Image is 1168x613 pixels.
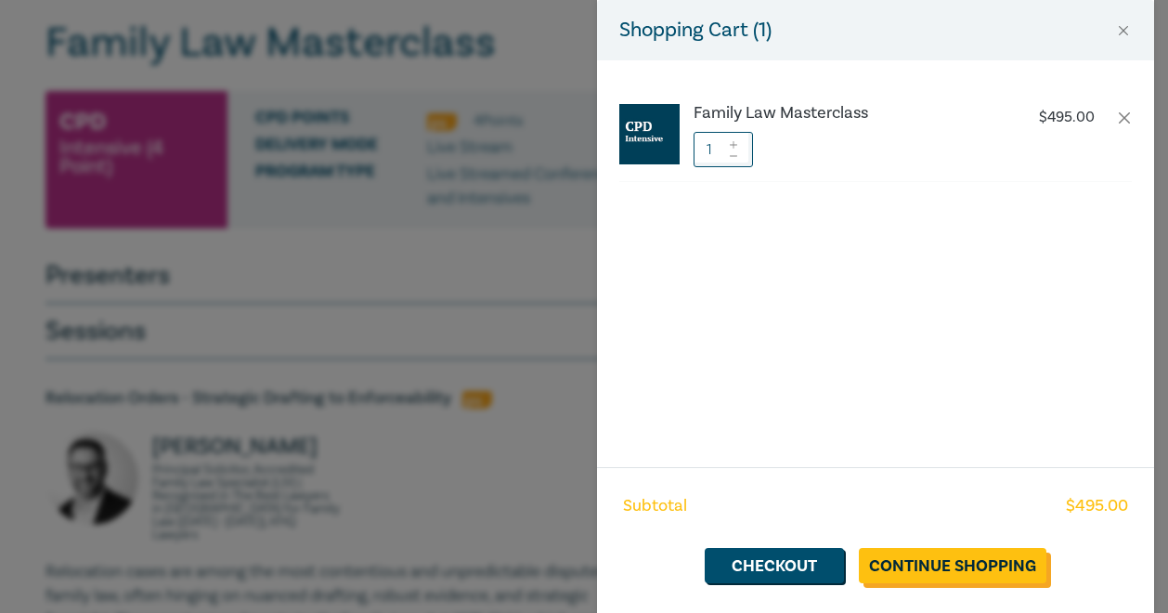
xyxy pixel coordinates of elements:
input: 1 [694,132,753,167]
a: Continue Shopping [859,548,1046,583]
span: $ 495.00 [1066,494,1128,518]
button: Close [1115,22,1132,39]
a: Family Law Masterclass [694,104,1002,123]
span: Subtotal [623,494,687,518]
h5: Shopping Cart ( 1 ) [619,15,772,46]
p: $ 495.00 [1039,109,1095,126]
a: Checkout [705,548,844,583]
img: CPD%20Intensive.jpg [619,104,680,164]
